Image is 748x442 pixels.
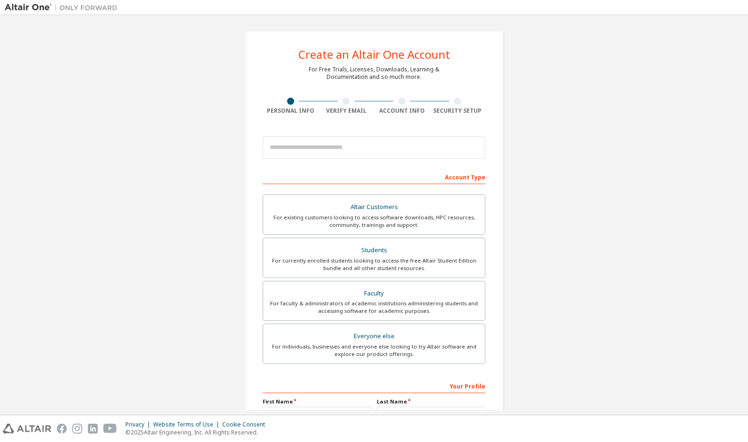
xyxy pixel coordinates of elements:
div: Privacy [125,421,153,428]
div: Cookie Consent [222,421,271,428]
div: For currently enrolled students looking to access the free Altair Student Edition bundle and all ... [269,257,479,272]
img: youtube.svg [103,424,117,434]
img: Altair One [5,3,122,12]
label: First Name [263,398,371,405]
div: Everyone else [269,330,479,343]
div: For existing customers looking to access software downloads, HPC resources, community, trainings ... [269,214,479,229]
div: Account Type [263,169,485,184]
div: For Free Trials, Licenses, Downloads, Learning & Documentation and so much more. [309,66,439,81]
div: Faculty [269,287,479,300]
div: Verify Email [319,107,374,115]
div: Personal Info [263,107,319,115]
div: For individuals, businesses and everyone else looking to try Altair software and explore our prod... [269,343,479,358]
div: Account Info [374,107,430,115]
label: Last Name [377,398,485,405]
div: Altair Customers [269,201,479,214]
div: Create an Altair One Account [298,49,450,60]
p: © 2025 Altair Engineering, Inc. All Rights Reserved. [125,428,271,436]
div: Your Profile [263,378,485,393]
img: facebook.svg [57,424,67,434]
img: linkedin.svg [88,424,98,434]
div: Security Setup [430,107,486,115]
div: For faculty & administrators of academic institutions administering students and accessing softwa... [269,300,479,315]
div: Website Terms of Use [153,421,222,428]
img: instagram.svg [72,424,82,434]
img: altair_logo.svg [3,424,51,434]
div: Students [269,244,479,257]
